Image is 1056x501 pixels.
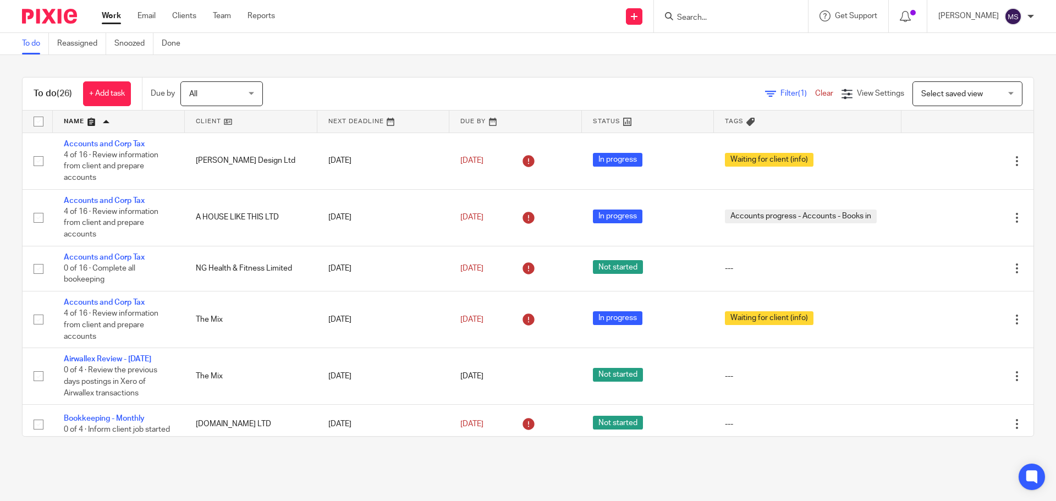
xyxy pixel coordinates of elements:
[725,118,744,124] span: Tags
[676,13,775,23] input: Search
[593,210,642,223] span: In progress
[64,254,145,261] a: Accounts and Corp Tax
[248,10,275,21] a: Reports
[798,90,807,97] span: (1)
[83,81,131,106] a: + Add task
[815,90,833,97] a: Clear
[593,153,642,167] span: In progress
[725,153,813,167] span: Waiting for client (info)
[185,246,317,291] td: NG Health & Fitness Limited
[460,316,483,323] span: [DATE]
[64,355,151,363] a: Airwallex Review - [DATE]
[185,133,317,189] td: [PERSON_NAME] Design Ltd
[317,291,449,348] td: [DATE]
[137,10,156,21] a: Email
[64,140,145,148] a: Accounts and Corp Tax
[317,348,449,405] td: [DATE]
[938,10,999,21] p: [PERSON_NAME]
[725,263,890,274] div: ---
[22,33,49,54] a: To do
[34,88,72,100] h1: To do
[725,311,813,325] span: Waiting for client (info)
[185,348,317,405] td: The Mix
[593,260,643,274] span: Not started
[317,133,449,189] td: [DATE]
[102,10,121,21] a: Work
[593,368,643,382] span: Not started
[185,291,317,348] td: The Mix
[460,372,483,380] span: [DATE]
[317,405,449,444] td: [DATE]
[780,90,815,97] span: Filter
[921,90,983,98] span: Select saved view
[857,90,904,97] span: View Settings
[460,157,483,164] span: [DATE]
[593,311,642,325] span: In progress
[725,371,890,382] div: ---
[64,208,158,238] span: 4 of 16 · Review information from client and prepare accounts
[725,210,877,223] span: Accounts progress - Accounts - Books in
[460,265,483,272] span: [DATE]
[725,419,890,430] div: ---
[172,10,196,21] a: Clients
[185,189,317,246] td: A HOUSE LIKE THIS LTD
[1004,8,1022,25] img: svg%3E
[189,90,197,98] span: All
[114,33,153,54] a: Snoozed
[64,197,145,205] a: Accounts and Corp Tax
[835,12,877,20] span: Get Support
[64,265,135,284] span: 0 of 16 · Complete all bookeeping
[185,405,317,444] td: [DOMAIN_NAME] LTD
[57,89,72,98] span: (26)
[22,9,77,24] img: Pixie
[317,246,449,291] td: [DATE]
[57,33,106,54] a: Reassigned
[151,88,175,99] p: Due by
[64,415,145,422] a: Bookkeeping - Monthly
[317,189,449,246] td: [DATE]
[64,426,170,434] span: 0 of 4 · Inform client job started
[593,416,643,430] span: Not started
[64,151,158,181] span: 4 of 16 · Review information from client and prepare accounts
[213,10,231,21] a: Team
[64,299,145,306] a: Accounts and Corp Tax
[460,420,483,428] span: [DATE]
[64,310,158,340] span: 4 of 16 · Review information from client and prepare accounts
[64,367,157,397] span: 0 of 4 · Review the previous days postings in Xero of Airwallex transactions
[162,33,189,54] a: Done
[460,213,483,221] span: [DATE]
